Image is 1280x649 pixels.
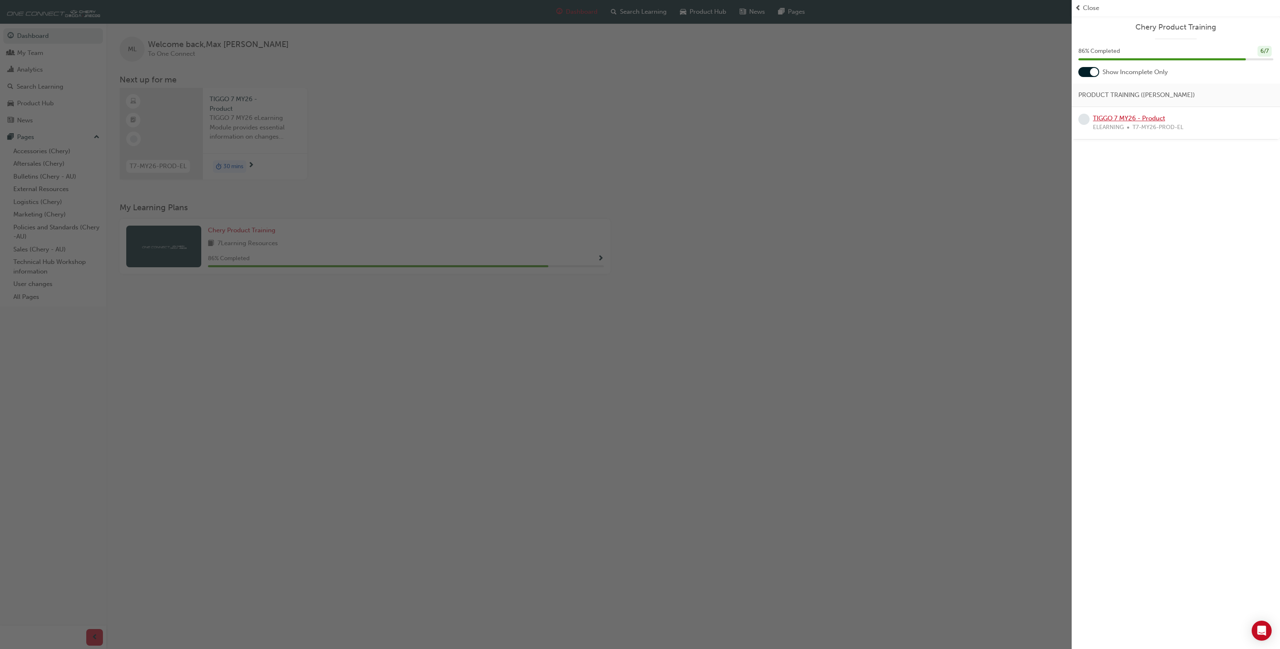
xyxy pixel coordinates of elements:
span: Show Incomplete Only [1102,67,1168,77]
span: T7-MY26-PROD-EL [1132,123,1183,132]
span: PRODUCT TRAINING ([PERSON_NAME]) [1078,90,1195,100]
span: Close [1083,3,1099,13]
span: learningRecordVerb_NONE-icon [1078,114,1090,125]
a: TIGGO 7 MY26 - Product [1093,114,1165,122]
span: 86 % Completed [1078,47,1120,56]
span: ELEARNING [1093,123,1124,132]
span: prev-icon [1075,3,1081,13]
div: 6 / 7 [1257,46,1272,57]
a: Chery Product Training [1078,22,1273,32]
div: Open Intercom Messenger [1252,621,1272,641]
button: prev-iconClose [1075,3,1277,13]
